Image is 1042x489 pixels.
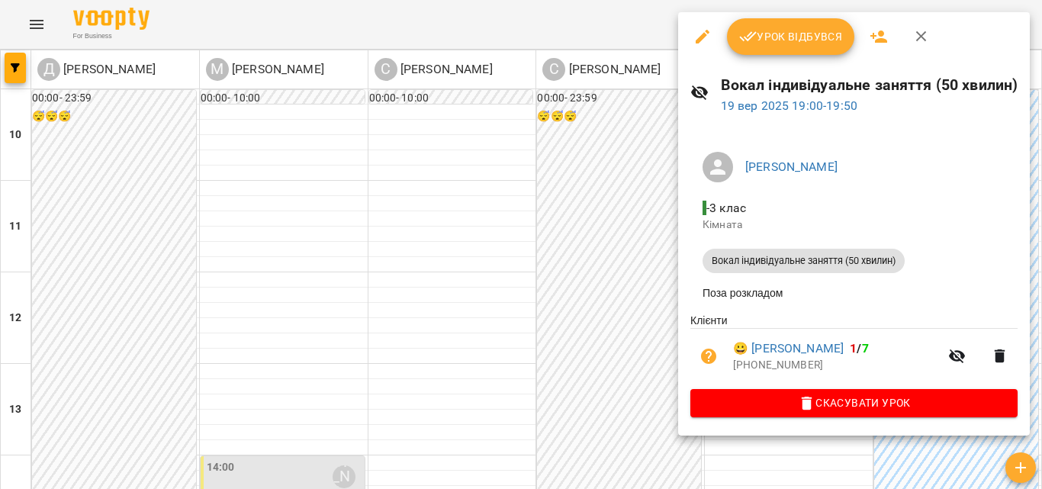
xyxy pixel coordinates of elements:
[733,358,939,373] p: [PHONE_NUMBER]
[690,313,1018,389] ul: Клієнти
[703,394,1005,412] span: Скасувати Урок
[690,389,1018,417] button: Скасувати Урок
[850,341,857,355] span: 1
[703,217,1005,233] p: Кімната
[733,339,844,358] a: 😀 [PERSON_NAME]
[862,341,869,355] span: 7
[690,279,1018,307] li: Поза розкладом
[703,254,905,268] span: Вокал індивідуальне заняття (50 хвилин)
[745,159,838,174] a: [PERSON_NAME]
[727,18,855,55] button: Урок відбувся
[690,338,727,375] button: Візит ще не сплачено. Додати оплату?
[739,27,843,46] span: Урок відбувся
[850,341,868,355] b: /
[721,73,1018,97] h6: Вокал індивідуальне заняття (50 хвилин)
[721,98,857,113] a: 19 вер 2025 19:00-19:50
[703,201,749,215] span: - 3 клас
